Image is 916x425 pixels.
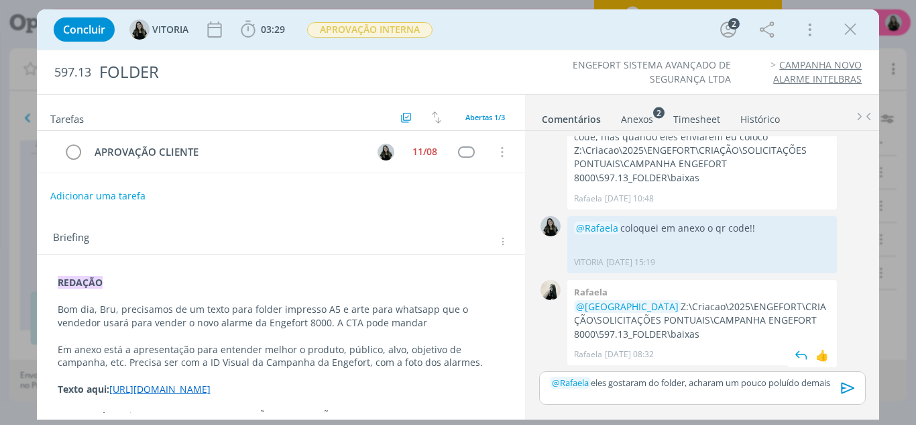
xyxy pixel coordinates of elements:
a: Comentários [541,107,602,126]
strong: Texto aqui: [58,383,109,395]
div: 2 [728,18,740,30]
img: V [129,19,150,40]
p: Z:\Criacao\2025\ENGEFORT\CRIAÇÃO\SOLICITAÇÕES PONTUAIS\CAMPANHA ENGEFORT 8000\597.13_FOLDER\baixas [574,144,830,185]
span: APROVAÇÃO INTERNA [307,22,433,38]
span: 03:29 [261,23,285,36]
button: Concluir [54,17,115,42]
div: Anexos [621,113,653,126]
img: answer.svg [791,345,811,365]
span: [DATE] 15:19 [606,256,655,269]
p: Em anexo está a apresentação para entender melhor o produto, público, alvo, objetivo de campanha,... [58,343,505,370]
button: APROVAÇÃO INTERNA [306,21,433,38]
span: @[GEOGRAPHIC_DATA] [576,300,679,313]
button: 03:29 [237,19,288,40]
sup: 2 [653,107,665,118]
button: VVITORIA [129,19,188,40]
a: Timesheet [673,107,721,126]
a: CAMPANHA NOVO ALARME INTELBRAS [773,58,862,85]
img: arrow-down-up.svg [432,111,441,124]
div: 11/08 [412,147,437,156]
img: V [378,144,394,160]
div: dialog [37,9,880,420]
p: coloquei em anexo o qr code!! [574,222,830,235]
div: FOLDER [94,56,520,89]
div: 👍 [815,347,829,363]
span: VITORIA [152,25,188,34]
span: @Rafaela [576,222,618,234]
button: 2 [718,19,739,40]
span: @ [552,377,560,389]
img: V [540,216,561,236]
div: APROVAÇÃO CLIENTE [89,144,365,160]
a: [URL][DOMAIN_NAME] [109,383,211,395]
a: ENGEFORT SISTEMA AVANÇADO DE SEGURANÇA LTDA [573,58,731,85]
p: Bom dia, Bru, precisamos de um texto para folder impresso A5 e arte para whatsapp que o vendedor ... [58,303,505,330]
p: VITORIA [574,256,604,269]
span: [DATE] 08:32 [605,348,654,361]
p: Rafaela [574,348,602,361]
b: Rafaela [574,286,608,298]
strong: REDAÇÃO [58,276,103,289]
span: Concluir [63,24,105,35]
button: Adicionar uma tarefa [50,184,146,208]
a: Histórico [740,107,781,126]
p: eles gostaram do folder, acharam um pouco poluído demais [550,377,854,389]
img: R [540,280,561,300]
button: V [376,142,396,162]
p: Z:\Criacao\2025\ENGEFORT\CRIAÇÃO\SOLICITAÇÕES PONTUAIS\CAMPANHA ENGEFORT 8000\597.13_FOLDER\baixas [574,300,830,341]
span: Rafaela [552,377,589,389]
span: Tarefas [50,109,84,126]
strong: Artes aqui: [58,410,108,422]
span: Abertas 1/3 [465,112,505,122]
p: Rafaela [574,193,602,205]
span: [DATE] 10:48 [605,193,654,205]
span: 597.13 [54,65,91,80]
span: Briefing [53,232,89,250]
